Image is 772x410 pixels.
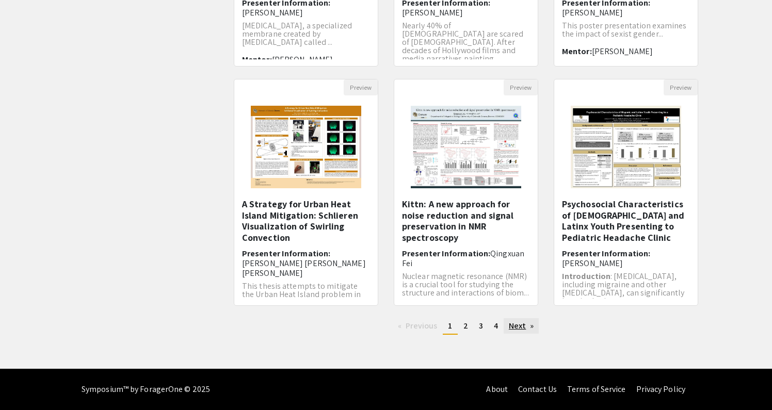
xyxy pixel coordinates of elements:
[592,46,653,57] span: [PERSON_NAME]
[402,272,530,297] p: Nuclear magnetic resonance (NMR) is a crucial tool for studying the structure and interactions of...
[518,384,557,395] a: Contact Us
[242,249,370,278] h6: Presenter Information:
[400,95,531,199] img: <p>Kittn: A new approach for noise reduction and signal preservation in NMR spectroscopy</p>
[479,320,483,331] span: 3
[448,320,452,331] span: 1
[242,199,370,243] h5: A Strategy for Urban Heat Island Mitigation: Schlieren Visualization of Swirling Convection
[402,22,530,79] p: Nearly 40% of [DEMOGRAPHIC_DATA] are scared of [DEMOGRAPHIC_DATA]. After decades of Hollywood fil...
[242,7,303,18] span: [PERSON_NAME]
[272,54,333,65] span: [PERSON_NAME]
[504,79,538,95] button: Preview
[82,369,210,410] div: Symposium™ by ForagerOne © 2025
[494,320,498,331] span: 4
[8,364,44,402] iframe: Chat
[242,54,272,65] span: Mentor:
[234,318,698,335] ul: Pagination
[567,384,626,395] a: Terms of Service
[562,272,690,305] p: : [MEDICAL_DATA], including migraine and other [MEDICAL_DATA], can significantly impair physica...
[562,46,592,57] span: Mentor:
[562,20,686,39] span: This poster presentation examines the impact of sexist gender...
[560,95,691,199] img: <p><strong>Psychosocial Characteristics of Hispanic and Latinx Youth Presenting to Pediatric Head...
[344,79,378,95] button: Preview
[562,271,610,282] strong: Introduction
[394,79,538,306] div: Open Presentation <p>Kittn: A new approach for noise reduction and signal preservation in NMR spe...
[562,7,623,18] span: [PERSON_NAME]
[554,79,698,306] div: Open Presentation <p><strong>Psychosocial Characteristics of Hispanic and Latinx Youth Presenting...
[562,199,690,243] h5: Psychosocial Characteristics of [DEMOGRAPHIC_DATA] and Latinx Youth Presenting to Pediatric Heada...
[504,318,539,334] a: Next page
[406,320,438,331] span: Previous
[636,384,685,395] a: Privacy Policy
[402,7,463,18] span: [PERSON_NAME]
[402,248,524,269] span: Qingxuan Fei
[664,79,698,95] button: Preview
[562,249,690,268] h6: Presenter Information:
[240,95,371,199] img: <p>A Strategy for Urban Heat Island Mitigation: Schlieren Visualization of Swirling Convection</p>
[562,258,623,269] span: [PERSON_NAME]
[242,282,370,315] p: This thesis attempts to mitigate the Urban Heat Island problem in cities, exploring the relations...
[486,384,508,395] a: About
[242,20,352,47] span: [MEDICAL_DATA], a specialized membrane created by [MEDICAL_DATA] called ...
[242,258,366,278] span: [PERSON_NAME] [PERSON_NAME] [PERSON_NAME]
[402,199,530,243] h5: Kittn: A new approach for noise reduction and signal preservation in NMR spectroscopy
[463,320,468,331] span: 2
[234,79,378,306] div: Open Presentation <p>A Strategy for Urban Heat Island Mitigation: Schlieren Visualization of Swir...
[402,249,530,268] h6: Presenter Information:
